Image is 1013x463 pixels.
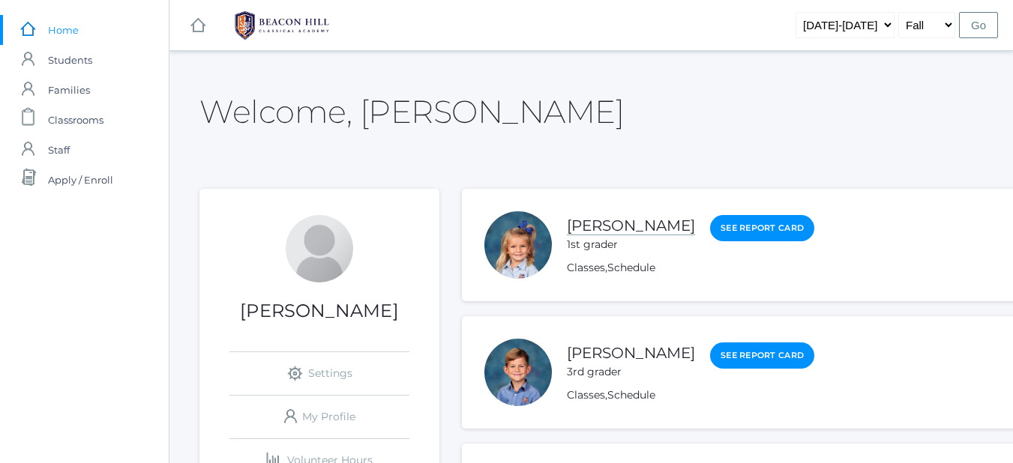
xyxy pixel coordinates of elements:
[48,165,113,195] span: Apply / Enroll
[567,217,695,235] a: [PERSON_NAME]
[567,344,695,362] a: [PERSON_NAME]
[199,94,624,129] h2: Welcome, [PERSON_NAME]
[607,388,655,402] a: Schedule
[48,135,70,165] span: Staff
[226,7,338,44] img: 1_BHCALogos-05.png
[710,215,814,241] a: See Report Card
[484,211,552,279] div: Shiloh Laubacher
[567,237,695,252] div: 1st grader
[199,301,439,321] h1: [PERSON_NAME]
[959,12,998,38] input: Go
[229,352,409,395] a: Settings
[567,364,695,380] div: 3rd grader
[48,105,103,135] span: Classrooms
[607,261,655,274] a: Schedule
[48,75,90,105] span: Families
[286,215,353,282] div: Johanna Laubacher
[484,339,552,406] div: Dustin Laubacher
[567,387,814,403] div: ,
[567,260,814,276] div: ,
[48,15,79,45] span: Home
[229,396,409,438] a: My Profile
[567,388,605,402] a: Classes
[710,342,814,369] a: See Report Card
[567,261,605,274] a: Classes
[48,45,92,75] span: Students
